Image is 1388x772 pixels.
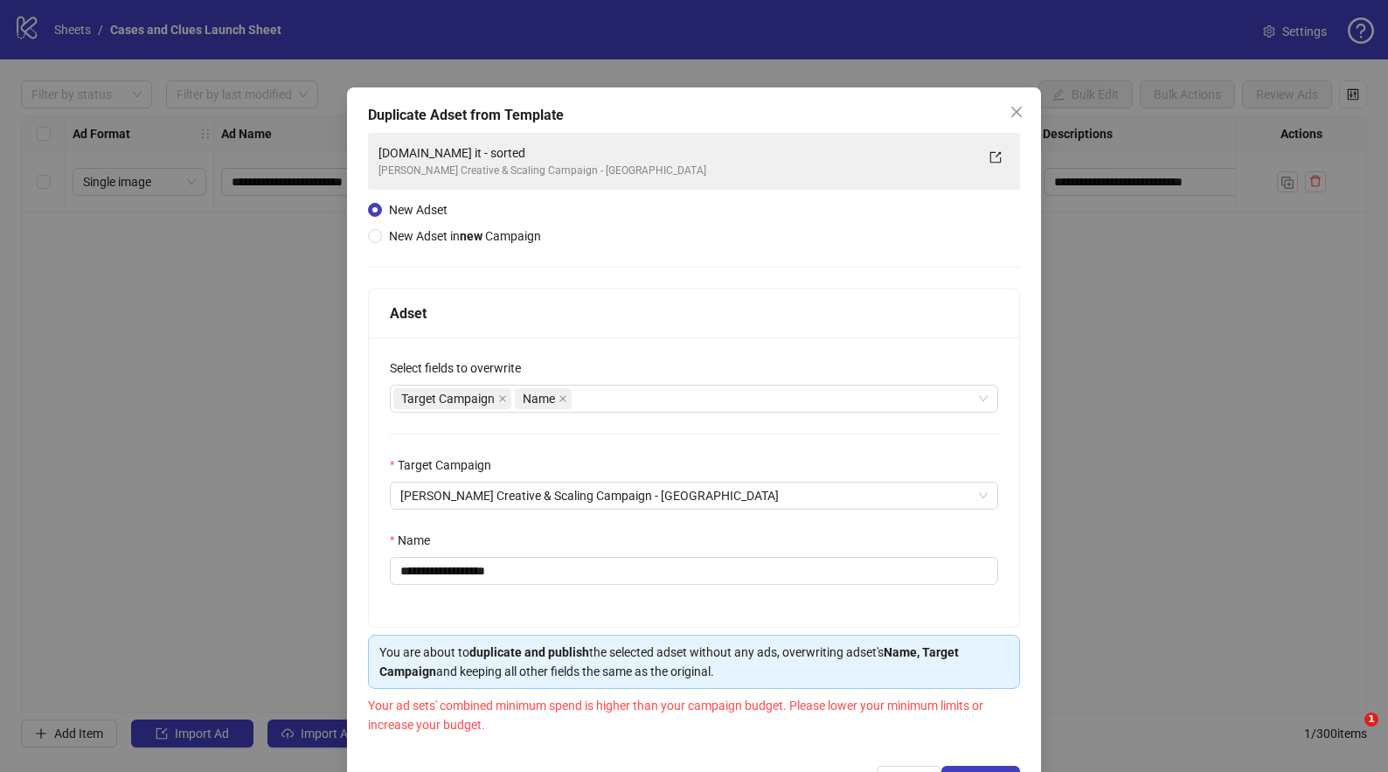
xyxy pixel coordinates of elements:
[1010,105,1024,119] span: close
[390,303,998,324] div: Adset
[390,531,441,550] label: Name
[368,699,983,732] span: Your ad sets' combined minimum spend is higher than your campaign budget. Please lower your minim...
[1364,713,1378,727] span: 1
[400,483,988,509] span: Alice Creative & Scaling Campaign - UK
[389,203,448,217] span: New Adset
[498,394,507,403] span: close
[393,388,511,409] span: Target Campaign
[379,645,959,678] strong: Name, Target Campaign
[389,229,541,243] span: New Adset in Campaign
[390,456,503,475] label: Target Campaign
[378,143,975,163] div: [DOMAIN_NAME] it - sorted
[1003,98,1031,126] button: Close
[460,229,482,243] strong: new
[390,557,998,585] input: Name
[469,645,589,659] strong: duplicate and publish
[368,105,1020,126] div: Duplicate Adset from Template
[379,643,1009,681] div: You are about to the selected adset without any ads, overwriting adset's and keeping all other fi...
[989,151,1002,163] span: export
[1329,713,1371,755] iframe: Intercom live chat
[515,388,572,409] span: Name
[523,389,555,408] span: Name
[401,389,495,408] span: Target Campaign
[559,394,567,403] span: close
[390,358,532,378] label: Select fields to overwrite
[378,163,975,179] div: [PERSON_NAME] Creative & Scaling Campaign - [GEOGRAPHIC_DATA]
